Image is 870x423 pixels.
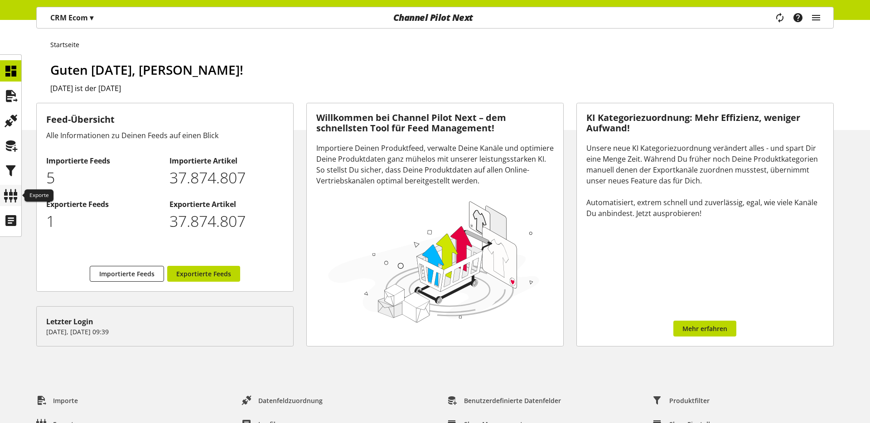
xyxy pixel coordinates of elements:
h3: Willkommen bei Channel Pilot Next – dem schnellsten Tool für Feed Management! [316,113,554,133]
div: Exporte [24,189,53,202]
div: Letzter Login [46,316,284,327]
span: Mehr erfahren [682,324,727,333]
span: Produktfilter [669,396,710,405]
h2: Importierte Artikel [169,155,283,166]
span: Exportierte Feeds [176,269,231,279]
span: Importe [53,396,78,405]
h2: Exportierte Feeds [46,199,160,210]
span: Guten [DATE], [PERSON_NAME]! [50,61,243,78]
a: Datenfeldzuordnung [234,392,330,409]
a: Importe [29,392,85,409]
h3: Feed-Übersicht [46,113,284,126]
div: Unsere neue KI Kategoriezuordnung verändert alles - und spart Dir eine Menge Zeit. Während Du frü... [586,143,824,219]
div: Importiere Deinen Produktfeed, verwalte Deine Kanäle und optimiere Deine Produktdaten ganz mühelo... [316,143,554,186]
span: Datenfeldzuordnung [258,396,323,405]
nav: main navigation [36,7,834,29]
p: 37874807 [169,166,283,189]
span: Importierte Feeds [99,269,155,279]
img: 78e1b9dcff1e8392d83655fcfc870417.svg [325,197,542,325]
a: Benutzerdefinierte Datenfelder [440,392,568,409]
h2: Importierte Feeds [46,155,160,166]
p: CRM Ecom [50,12,93,23]
a: Exportierte Feeds [167,266,240,282]
a: Mehr erfahren [673,321,736,336]
a: Produktfilter [645,392,717,409]
p: 1 [46,210,160,233]
p: [DATE], [DATE] 09:39 [46,327,284,336]
h3: KI Kategoriezuordnung: Mehr Effizienz, weniger Aufwand! [586,113,824,133]
span: Benutzerdefinierte Datenfelder [464,396,561,405]
div: Alle Informationen zu Deinen Feeds auf einen Blick [46,130,284,141]
span: ▾ [90,13,93,23]
a: Importierte Feeds [90,266,164,282]
h2: Exportierte Artikel [169,199,283,210]
p: 37874807 [169,210,283,233]
p: 5 [46,166,160,189]
h2: [DATE] ist der [DATE] [50,83,834,94]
